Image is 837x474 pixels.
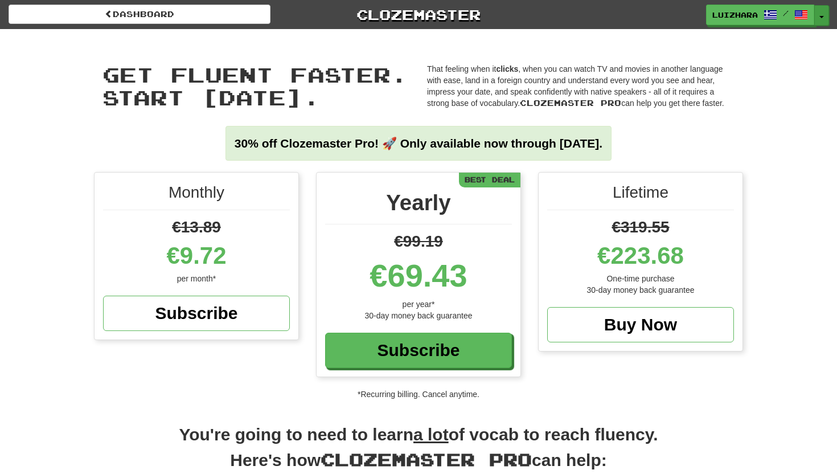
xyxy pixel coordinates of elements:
[102,62,408,109] span: Get fluent faster. Start [DATE].
[325,310,512,321] div: 30-day money back guarantee
[325,253,512,299] div: €69.43
[394,232,443,250] span: €99.19
[547,284,734,296] div: 30-day money back guarantee
[427,63,735,109] p: That feeling when it , when you can watch TV and movies in another language with ease, land in a ...
[325,333,512,368] a: Subscribe
[547,239,734,273] div: €223.68
[783,9,789,17] span: /
[413,425,449,444] u: a lot
[459,173,520,187] div: Best Deal
[235,137,602,150] strong: 30% off Clozemaster Pro! 🚀 Only available now through [DATE].
[547,181,734,210] div: Lifetime
[547,307,734,342] a: Buy Now
[9,5,270,24] a: Dashboard
[103,296,290,331] a: Subscribe
[520,98,621,108] span: Clozemaster Pro
[712,10,758,20] span: LuizHara
[496,64,518,73] strong: clicks
[612,218,669,236] span: €319.55
[103,273,290,284] div: per month*
[325,299,512,310] div: per year*
[103,239,290,273] div: €9.72
[288,5,549,24] a: Clozemaster
[321,449,532,469] span: Clozemaster Pro
[103,181,290,210] div: Monthly
[325,187,512,224] div: Yearly
[547,273,734,284] div: One-time purchase
[172,218,221,236] span: €13.89
[706,5,814,25] a: LuizHara /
